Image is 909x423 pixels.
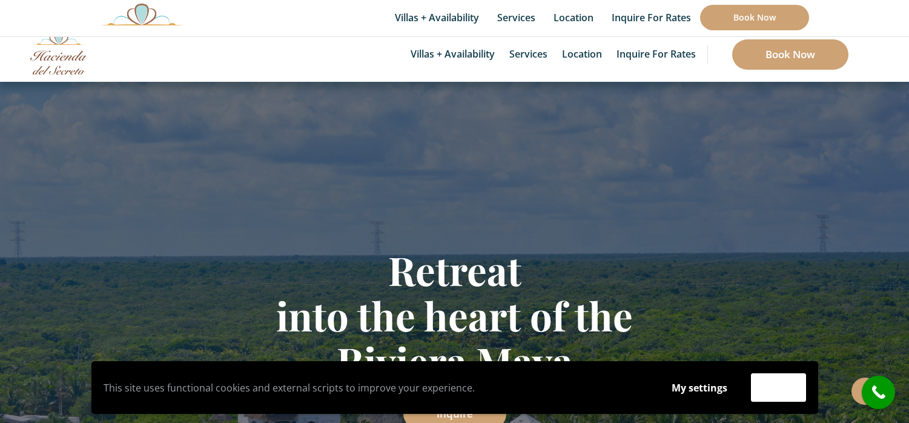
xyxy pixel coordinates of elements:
[610,27,702,82] a: Inquire for Rates
[660,374,739,402] button: My settings
[751,373,806,402] button: Accept
[101,247,809,384] h1: Retreat into the heart of the Riviera Maya
[405,27,501,82] a: Villas + Availability
[700,5,809,30] a: Book Now
[104,379,648,397] p: This site uses functional cookies and external scripts to improve your experience.
[865,379,892,406] i: call
[503,27,554,82] a: Services
[862,376,895,409] a: call
[30,30,88,75] img: Awesome Logo
[101,3,183,25] img: Awesome Logo
[732,39,848,70] a: Book Now
[556,27,608,82] a: Location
